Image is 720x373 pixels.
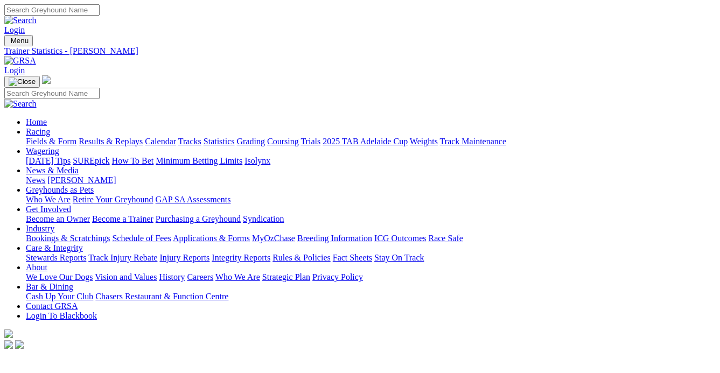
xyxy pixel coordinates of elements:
[272,253,331,262] a: Rules & Policies
[374,234,426,243] a: ICG Outcomes
[267,137,299,146] a: Coursing
[4,25,25,34] a: Login
[159,253,209,262] a: Injury Reports
[26,195,716,205] div: Greyhounds as Pets
[156,156,242,165] a: Minimum Betting Limits
[178,137,201,146] a: Tracks
[410,137,438,146] a: Weights
[187,272,213,281] a: Careers
[26,137,716,146] div: Racing
[26,214,90,223] a: Become an Owner
[4,340,13,349] img: facebook.svg
[112,156,154,165] a: How To Bet
[4,56,36,66] img: GRSA
[79,137,143,146] a: Results & Replays
[26,185,94,194] a: Greyhounds as Pets
[252,234,295,243] a: MyOzChase
[26,224,54,233] a: Industry
[95,272,157,281] a: Vision and Values
[26,272,716,282] div: About
[42,75,51,84] img: logo-grsa-white.png
[9,78,36,86] img: Close
[26,292,93,301] a: Cash Up Your Club
[26,205,71,214] a: Get Involved
[323,137,408,146] a: 2025 TAB Adelaide Cup
[26,156,716,166] div: Wagering
[26,292,716,301] div: Bar & Dining
[237,137,265,146] a: Grading
[145,137,176,146] a: Calendar
[26,234,716,243] div: Industry
[262,272,310,281] a: Strategic Plan
[26,137,76,146] a: Fields & Form
[440,137,506,146] a: Track Maintenance
[26,253,86,262] a: Stewards Reports
[4,99,37,109] img: Search
[4,76,40,88] button: Toggle navigation
[26,156,71,165] a: [DATE] Tips
[204,137,235,146] a: Statistics
[73,156,109,165] a: SUREpick
[26,263,47,272] a: About
[4,46,716,56] a: Trainer Statistics - [PERSON_NAME]
[156,195,231,204] a: GAP SA Assessments
[243,214,284,223] a: Syndication
[92,214,153,223] a: Become a Trainer
[156,214,241,223] a: Purchasing a Greyhound
[297,234,372,243] a: Breeding Information
[26,175,45,185] a: News
[88,253,157,262] a: Track Injury Rebate
[173,234,250,243] a: Applications & Forms
[26,234,110,243] a: Bookings & Scratchings
[73,195,153,204] a: Retire Your Greyhound
[4,66,25,75] a: Login
[26,301,78,311] a: Contact GRSA
[333,253,372,262] a: Fact Sheets
[374,253,424,262] a: Stay On Track
[11,37,29,45] span: Menu
[4,88,100,99] input: Search
[112,234,171,243] a: Schedule of Fees
[26,272,93,281] a: We Love Our Dogs
[26,127,50,136] a: Racing
[26,175,716,185] div: News & Media
[300,137,320,146] a: Trials
[26,243,83,252] a: Care & Integrity
[26,117,47,126] a: Home
[212,253,270,262] a: Integrity Reports
[26,166,79,175] a: News & Media
[428,234,463,243] a: Race Safe
[26,214,716,224] div: Get Involved
[95,292,228,301] a: Chasers Restaurant & Function Centre
[26,282,73,291] a: Bar & Dining
[312,272,363,281] a: Privacy Policy
[4,329,13,338] img: logo-grsa-white.png
[26,195,71,204] a: Who We Are
[47,175,116,185] a: [PERSON_NAME]
[4,16,37,25] img: Search
[26,146,59,156] a: Wagering
[244,156,270,165] a: Isolynx
[26,311,97,320] a: Login To Blackbook
[15,340,24,349] img: twitter.svg
[26,253,716,263] div: Care & Integrity
[4,35,33,46] button: Toggle navigation
[215,272,260,281] a: Who We Are
[159,272,185,281] a: History
[4,4,100,16] input: Search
